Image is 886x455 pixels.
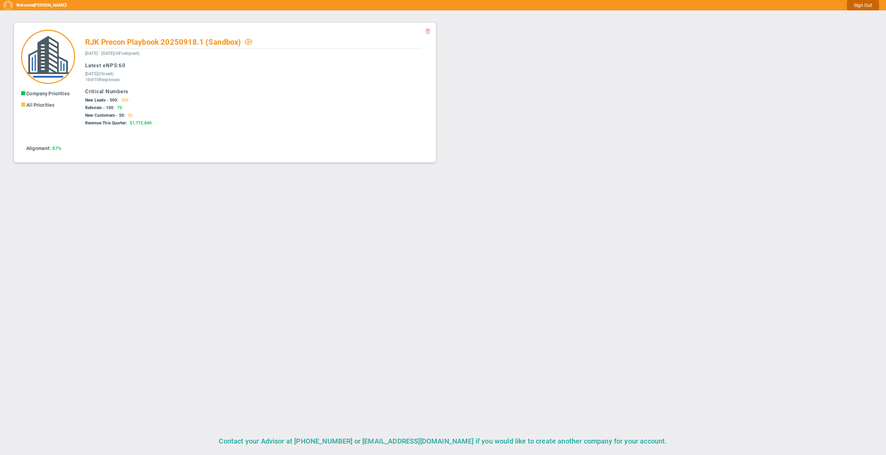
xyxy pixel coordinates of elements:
span: 68% [116,51,124,56]
span: ( [114,51,115,56]
img: 33601.Company.photo [21,30,75,84]
h5: Welcome ! [16,3,67,8]
span: 60 [119,62,126,69]
span: [DATE] [101,51,114,56]
span: [PERSON_NAME] [34,3,66,8]
span: of [90,77,94,82]
span: New Leads - 500: [85,98,118,103]
span: - [99,51,100,56]
h3: Critical Numbers [85,88,422,95]
span: (Closed) [98,71,114,76]
span: Responses [99,77,120,82]
span: Referrals - 100: [85,105,115,110]
span: Latest eNPS: [85,62,119,69]
span: 10 [94,77,99,82]
span: 30 [128,113,133,118]
span: [DATE] [85,71,98,76]
span: [DATE] [85,51,98,56]
span: 87% [52,146,61,151]
span: $1,772,840 [130,121,152,125]
span: elapsed) [124,51,139,56]
span: 75 [117,105,122,110]
span: New Customers - 50: [85,113,125,118]
span: Revenue This Quarter: [85,121,127,125]
span: Alignment: [26,146,51,151]
div: Contact your Advisor at [PHONE_NUMBER] or [EMAIL_ADDRESS][DOMAIN_NAME] if you would like to creat... [7,434,879,448]
span: 10 [85,77,90,82]
span: View-only access [245,37,252,45]
span: Company Priorities [26,91,70,96]
span: 300 [121,98,128,103]
span: RJK Precon Playbook 20250918.1 (Sandbox) [85,38,241,46]
span: All Priorities [26,102,54,108]
img: 209961.Person.photo [3,1,13,10]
